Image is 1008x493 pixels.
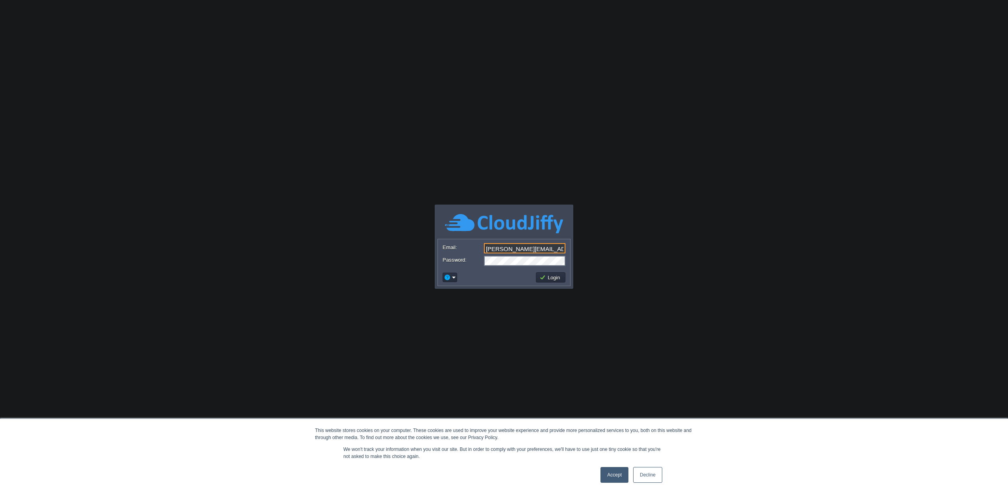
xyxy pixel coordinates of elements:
div: This website stores cookies on your computer. These cookies are used to improve your website expe... [315,427,693,441]
label: Email: [443,243,483,251]
img: CloudJiffy [445,213,563,234]
a: Accept [600,467,628,483]
label: Password: [443,256,483,264]
button: Login [539,274,562,281]
a: Decline [633,467,662,483]
p: We won't track your information when you visit our site. But in order to comply with your prefere... [343,446,665,460]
